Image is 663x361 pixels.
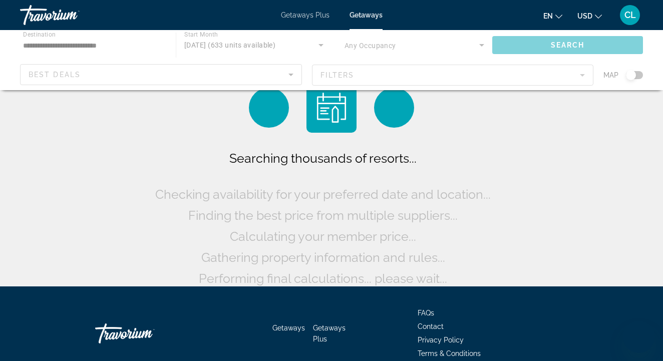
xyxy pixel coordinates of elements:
[272,324,305,332] a: Getaways
[95,318,195,348] a: Travorium
[418,309,434,317] a: FAQs
[617,5,643,26] button: User Menu
[543,12,553,20] span: en
[624,10,636,20] span: CL
[418,349,481,357] a: Terms & Conditions
[281,11,329,19] a: Getaways Plus
[577,9,602,23] button: Change currency
[229,151,417,166] span: Searching thousands of resorts...
[623,321,655,353] iframe: Button to launch messaging window
[543,9,562,23] button: Change language
[350,11,383,19] a: Getaways
[418,336,464,344] a: Privacy Policy
[313,324,346,343] a: Getaways Plus
[201,250,445,265] span: Gathering property information and rules...
[577,12,592,20] span: USD
[418,322,444,330] a: Contact
[155,187,491,202] span: Checking availability for your preferred date and location...
[199,271,447,286] span: Performing final calculations... please wait...
[20,2,120,28] a: Travorium
[188,208,458,223] span: Finding the best price from multiple suppliers...
[230,229,416,244] span: Calculating your member price...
